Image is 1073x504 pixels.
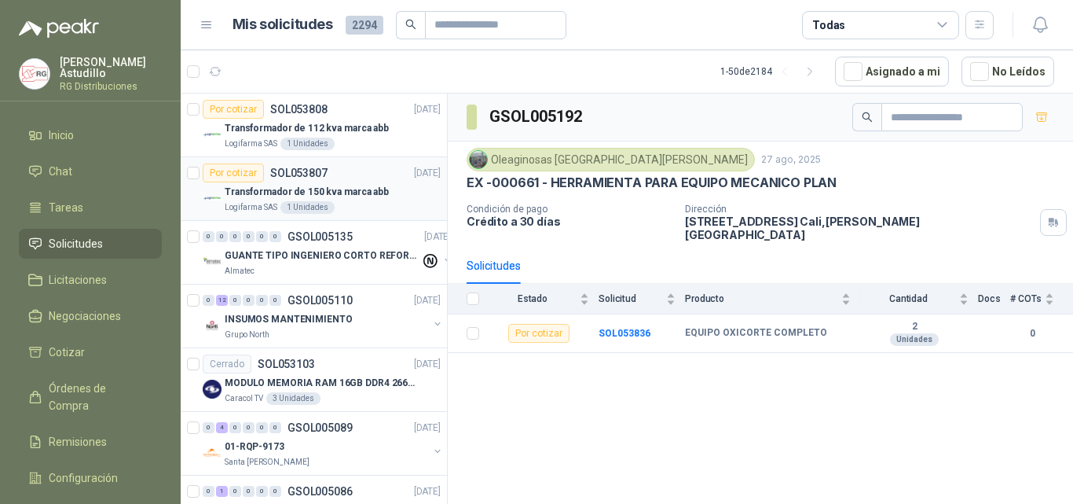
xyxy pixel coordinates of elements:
[467,148,755,171] div: Oleaginosas [GEOGRAPHIC_DATA][PERSON_NAME]
[256,231,268,242] div: 0
[467,215,672,228] p: Crédito a 30 días
[685,215,1034,241] p: [STREET_ADDRESS] Cali , [PERSON_NAME][GEOGRAPHIC_DATA]
[961,57,1054,86] button: No Leídos
[229,486,241,497] div: 0
[225,329,269,341] p: Grupo North
[269,295,281,306] div: 0
[49,163,72,180] span: Chat
[19,265,162,295] a: Licitaciones
[467,257,521,274] div: Solicitudes
[225,138,277,150] p: Logifarma SAS
[270,104,328,115] p: SOL053808
[489,105,584,129] h3: GSOL005192
[229,231,241,242] div: 0
[19,373,162,421] a: Órdenes de Compra
[19,193,162,223] a: Tareas
[49,127,74,144] span: Inicio
[287,422,353,433] p: GSOL005089
[812,17,845,34] div: Todas
[203,418,444,469] a: 0 4 0 0 0 0 GSOL005089[DATE] Company Logo01-RQP-9173Santa [PERSON_NAME]
[203,380,222,399] img: Company Logo
[266,392,320,405] div: 3 Unidades
[287,295,353,306] p: GSOL005110
[49,271,107,289] span: Licitaciones
[685,204,1034,215] p: Dirección
[233,13,333,36] h1: Mis solicitudes
[860,284,978,315] th: Cantidad
[835,57,949,86] button: Asignado a mi
[225,248,420,263] p: GUANTE TIPO INGENIERO CORTO REFORZADO
[243,295,255,306] div: 0
[1010,326,1054,341] b: 0
[256,422,268,433] div: 0
[685,293,838,304] span: Producto
[599,328,650,339] b: SOL053836
[720,59,822,84] div: 1 - 50 de 2184
[761,153,821,167] p: 27 ago, 2025
[414,357,441,372] p: [DATE]
[225,201,277,214] p: Logifarma SAS
[978,284,1010,315] th: Docs
[203,316,222,335] img: Company Logo
[49,235,103,252] span: Solicitudes
[860,293,956,304] span: Cantidad
[60,57,162,79] p: [PERSON_NAME] Astudillo
[1010,293,1042,304] span: # COTs
[49,433,107,451] span: Remisiones
[256,486,268,497] div: 0
[19,301,162,331] a: Negociaciones
[424,230,451,245] p: [DATE]
[203,125,222,144] img: Company Logo
[862,112,873,123] span: search
[181,157,447,221] a: Por cotizarSOL053807[DATE] Company LogoTransformador de 150 kva marca abbLogifarma SAS1 Unidades
[599,293,663,304] span: Solicitud
[49,307,121,325] span: Negociaciones
[60,82,162,91] p: RG Distribuciones
[685,327,827,340] b: EQUIPO OXICORTE COMPLETO
[467,175,837,191] p: EX -000661 - HERRAMIENTA PARA EQUIPO MECANICO PLAN
[203,422,214,433] div: 0
[225,121,389,136] p: Transformador de 112 kva marca abb
[19,427,162,457] a: Remisiones
[203,227,454,278] a: 0 0 0 0 0 0 GSOL005135[DATE] Company LogoGUANTE TIPO INGENIERO CORTO REFORZADOAlmatec
[414,293,441,308] p: [DATE]
[49,469,118,487] span: Configuración
[280,201,335,214] div: 1 Unidades
[599,284,685,315] th: Solicitud
[19,19,99,38] img: Logo peakr
[414,166,441,181] p: [DATE]
[258,359,315,370] p: SOL053103
[890,333,939,346] div: Unidades
[203,100,264,119] div: Por cotizar
[20,59,49,89] img: Company Logo
[181,94,447,157] a: Por cotizarSOL053808[DATE] Company LogoTransformador de 112 kva marca abbLogifarma SAS1 Unidades
[414,102,441,117] p: [DATE]
[19,156,162,186] a: Chat
[49,380,147,414] span: Órdenes de Compra
[216,295,228,306] div: 12
[181,348,447,412] a: CerradoSOL053103[DATE] Company LogoMODULO MEMORIA RAM 16GB DDR4 2666 MHZ - PORTATILCaracol TV3 Un...
[203,291,444,341] a: 0 12 0 0 0 0 GSOL005110[DATE] Company LogoINSUMOS MANTENIMIENTOGrupo North
[19,120,162,150] a: Inicio
[19,463,162,493] a: Configuración
[229,422,241,433] div: 0
[225,312,352,327] p: INSUMOS MANTENIMIENTO
[489,284,599,315] th: Estado
[19,337,162,367] a: Cotizar
[203,443,222,462] img: Company Logo
[489,293,577,304] span: Estado
[243,486,255,497] div: 0
[203,252,222,271] img: Company Logo
[269,486,281,497] div: 0
[216,422,228,433] div: 4
[225,185,389,200] p: Transformador de 150 kva marca abb
[203,231,214,242] div: 0
[203,164,264,182] div: Por cotizar
[685,284,860,315] th: Producto
[216,486,228,497] div: 1
[203,486,214,497] div: 0
[19,229,162,259] a: Solicitudes
[203,355,251,373] div: Cerrado
[470,151,487,168] img: Company Logo
[269,231,281,242] div: 0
